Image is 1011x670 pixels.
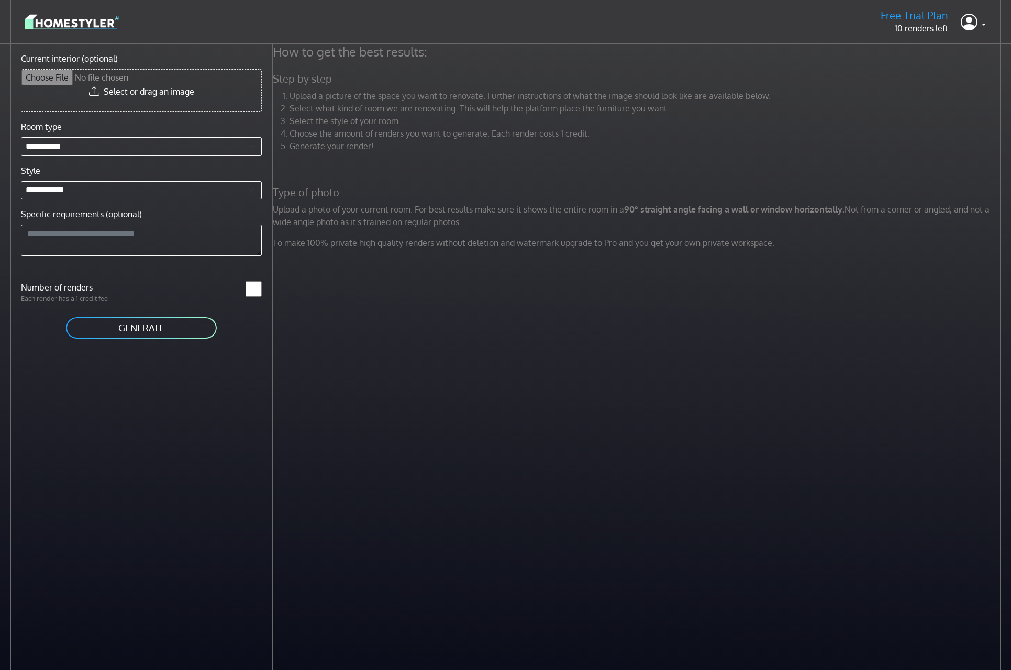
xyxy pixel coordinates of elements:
li: Select the style of your room. [290,115,1003,127]
h5: Step by step [266,72,1009,85]
h5: Free Trial Plan [881,9,948,22]
li: Upload a picture of the space you want to renovate. Further instructions of what the image should... [290,90,1003,102]
label: Specific requirements (optional) [21,208,142,220]
img: logo-3de290ba35641baa71223ecac5eacb59cb85b4c7fdf211dc9aaecaaee71ea2f8.svg [25,13,119,31]
button: GENERATE [65,316,218,340]
li: Choose the amount of renders you want to generate. Each render costs 1 credit. [290,127,1003,140]
li: Generate your render! [290,140,1003,152]
label: Style [21,164,40,177]
h5: Type of photo [266,186,1009,199]
p: Each render has a 1 credit fee [15,294,141,304]
strong: 90° straight angle facing a wall or window horizontally. [624,204,845,215]
p: Upload a photo of your current room. For best results make sure it shows the entire room in a Not... [266,203,1009,228]
li: Select what kind of room we are renovating. This will help the platform place the furniture you w... [290,102,1003,115]
h4: How to get the best results: [266,44,1009,60]
p: To make 100% private high quality renders without deletion and watermark upgrade to Pro and you g... [266,237,1009,249]
label: Room type [21,120,62,133]
p: 10 renders left [881,22,948,35]
label: Current interior (optional) [21,52,118,65]
label: Number of renders [15,281,141,294]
